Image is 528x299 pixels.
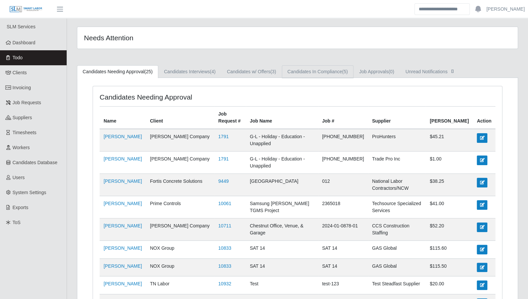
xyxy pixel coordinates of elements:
[368,151,426,174] td: Trade Pro Inc
[218,223,231,228] a: 10711
[426,174,473,196] td: $38.25
[13,55,23,60] span: Todo
[221,65,282,78] a: Candidates w/ Offers
[13,85,31,90] span: Invoicing
[426,258,473,276] td: $115.50
[246,174,318,196] td: [GEOGRAPHIC_DATA]
[13,130,37,135] span: Timesheets
[104,178,142,184] a: [PERSON_NAME]
[368,174,426,196] td: National Labor Contractors/NCW
[318,129,368,151] td: [PHONE_NUMBER]
[146,276,214,294] td: TN Labor
[368,107,426,129] th: Supplier
[368,241,426,258] td: GAS Global
[414,3,470,15] input: Search
[218,156,229,161] a: 1791
[246,241,318,258] td: SAT 14
[13,145,30,150] span: Workers
[218,201,231,206] a: 10061
[104,281,142,286] a: [PERSON_NAME]
[146,107,214,129] th: Client
[144,69,153,74] span: (25)
[246,129,318,151] td: G-L - Holiday - Education - Unapplied
[282,65,353,78] a: Candidates In Compliance
[104,263,142,269] a: [PERSON_NAME]
[318,151,368,174] td: [PHONE_NUMBER]
[13,70,27,75] span: Clients
[426,276,473,294] td: $20.00
[210,69,216,74] span: (4)
[13,220,21,225] span: ToS
[218,134,229,139] a: 1791
[146,258,214,276] td: NOX Group
[104,223,142,228] a: [PERSON_NAME]
[218,263,231,269] a: 10833
[246,107,318,129] th: Job Name
[426,151,473,174] td: $1.00
[353,65,400,78] a: Job Approvals
[146,218,214,241] td: [PERSON_NAME] Company
[368,196,426,218] td: Techsource Specialized Services
[146,241,214,258] td: NOX Group
[104,201,142,206] a: [PERSON_NAME]
[318,107,368,129] th: Job #
[426,196,473,218] td: $41.00
[246,196,318,218] td: Samsung [PERSON_NAME] TGMS Project
[368,258,426,276] td: GAS Global
[13,40,36,45] span: Dashboard
[318,174,368,196] td: 012
[218,245,231,251] a: 10833
[246,218,318,241] td: Chestnut Office, Venue, & Garage
[7,24,35,29] span: SLM Services
[426,129,473,151] td: $45.21
[318,276,368,294] td: test-123
[104,156,142,161] a: [PERSON_NAME]
[426,218,473,241] td: $52.20
[318,196,368,218] td: 2365018
[100,107,146,129] th: Name
[368,129,426,151] td: ProHunters
[100,93,259,101] h4: Candidates Needing Approval
[318,258,368,276] td: SAT 14
[146,174,214,196] td: Fortis Concrete Solutions
[318,218,368,241] td: 2024-01-0878-01
[486,6,525,13] a: [PERSON_NAME]
[104,134,142,139] a: [PERSON_NAME]
[449,68,456,74] span: []
[146,151,214,174] td: [PERSON_NAME] Company
[9,6,43,13] img: SLM Logo
[146,196,214,218] td: Prime Controls
[426,107,473,129] th: [PERSON_NAME]
[13,115,32,120] span: Suppliers
[368,276,426,294] td: Test Steadfast Supplier
[342,69,348,74] span: (5)
[84,34,256,42] h4: Needs Attention
[426,241,473,258] td: $115.60
[158,65,221,78] a: Candidates Interviews
[270,69,276,74] span: (3)
[318,241,368,258] td: SAT 14
[13,190,46,195] span: System Settings
[400,65,461,78] a: Unread Notifications
[368,218,426,241] td: CCS Construction Staffing
[473,107,495,129] th: Action
[246,151,318,174] td: G-L - Holiday - Education - Unapplied
[77,65,158,78] a: Candidates Needing Approval
[388,69,394,74] span: (0)
[218,178,229,184] a: 9449
[146,129,214,151] td: [PERSON_NAME] Company
[214,107,246,129] th: Job Request #
[104,245,142,251] a: [PERSON_NAME]
[13,100,41,105] span: Job Requests
[218,281,231,286] a: 10932
[246,258,318,276] td: SAT 14
[13,205,28,210] span: Exports
[246,276,318,294] td: Test
[13,175,25,180] span: Users
[13,160,58,165] span: Candidates Database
